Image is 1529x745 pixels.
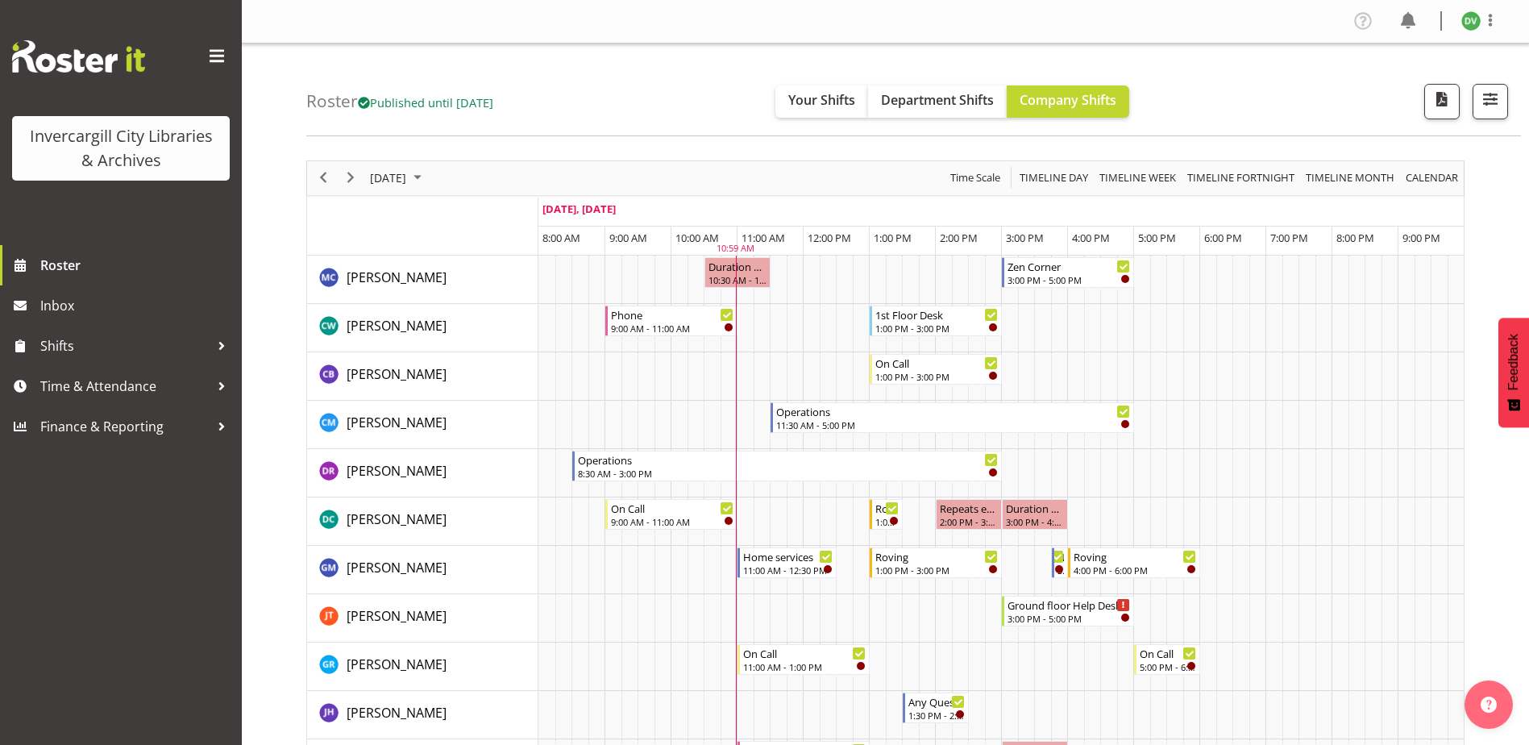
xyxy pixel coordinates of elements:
[611,322,733,335] div: 9:00 AM - 11:00 AM
[40,334,210,358] span: Shifts
[347,558,447,577] a: [PERSON_NAME]
[1006,231,1044,245] span: 3:00 PM
[1008,273,1130,286] div: 3:00 PM - 5:00 PM
[337,161,364,195] div: next period
[1204,231,1242,245] span: 6:00 PM
[605,306,737,336] div: Catherine Wilson"s event - Phone Begin From Thursday, October 9, 2025 at 9:00:00 AM GMT+13:00 End...
[875,355,998,371] div: On Call
[1303,168,1398,188] button: Timeline Month
[1002,257,1134,288] div: Aurora Catu"s event - Zen Corner Begin From Thursday, October 9, 2025 at 3:00:00 PM GMT+13:00 End...
[1402,231,1440,245] span: 9:00 PM
[775,85,868,118] button: Your Shifts
[870,499,903,530] div: Donald Cunningham"s event - Roving Begin From Thursday, October 9, 2025 at 1:00:00 PM GMT+13:00 E...
[1186,168,1296,188] span: Timeline Fortnight
[875,306,998,323] div: 1st Floor Desk
[875,322,998,335] div: 1:00 PM - 3:00 PM
[347,704,447,722] span: [PERSON_NAME]
[40,253,234,277] span: Roster
[347,462,447,480] span: [PERSON_NAME]
[347,461,447,481] a: [PERSON_NAME]
[542,231,580,245] span: 8:00 AM
[1002,596,1134,626] div: Glen Tomlinson"s event - Ground floor Help Desk Begin From Thursday, October 9, 2025 at 3:00:00 P...
[347,510,447,529] a: [PERSON_NAME]
[347,268,447,286] span: [PERSON_NAME]
[940,231,978,245] span: 2:00 PM
[875,564,998,576] div: 1:00 PM - 3:00 PM
[347,414,447,431] span: [PERSON_NAME]
[1057,564,1065,576] div: 3:45 PM - 4:00 PM
[611,515,733,528] div: 9:00 AM - 11:00 AM
[875,370,998,383] div: 1:00 PM - 3:00 PM
[347,655,447,674] a: [PERSON_NAME]
[704,257,771,288] div: Aurora Catu"s event - Duration 1 hours - Aurora Catu Begin From Thursday, October 9, 2025 at 10:3...
[1074,564,1196,576] div: 4:00 PM - 6:00 PM
[1304,168,1396,188] span: Timeline Month
[948,168,1003,188] button: Time Scale
[1057,548,1065,564] div: New book tagging
[368,168,408,188] span: [DATE]
[347,703,447,722] a: [PERSON_NAME]
[578,452,998,468] div: Operations
[881,91,994,109] span: Department Shifts
[28,124,214,173] div: Invercargill City Libraries & Archives
[1006,500,1064,516] div: Duration 1 hours - [PERSON_NAME]
[1006,515,1064,528] div: 3:00 PM - 4:00 PM
[908,693,965,710] div: Any Questions
[875,515,899,528] div: 1:00 PM - 1:30 PM
[1403,168,1461,188] button: Month
[347,656,447,673] span: [PERSON_NAME]
[307,497,538,546] td: Donald Cunningham resource
[1018,168,1090,188] span: Timeline Day
[870,547,1002,578] div: Gabriel McKay Smith"s event - Roving Begin From Thursday, October 9, 2025 at 1:00:00 PM GMT+13:00...
[1461,11,1481,31] img: desk-view11665.jpg
[307,594,538,643] td: Glen Tomlinson resource
[310,161,337,195] div: previous period
[708,273,767,286] div: 10:30 AM - 11:30 AM
[1498,318,1529,427] button: Feedback - Show survey
[1020,91,1116,109] span: Company Shifts
[1270,231,1308,245] span: 7:00 PM
[364,161,431,195] div: October 9, 2025
[40,293,234,318] span: Inbox
[611,500,733,516] div: On Call
[340,168,362,188] button: Next
[743,645,866,661] div: On Call
[1404,168,1460,188] span: calendar
[903,693,969,723] div: Jill Harpur"s event - Any Questions Begin From Thursday, October 9, 2025 at 1:30:00 PM GMT+13:00 ...
[40,414,210,439] span: Finance & Reporting
[949,168,1002,188] span: Time Scale
[347,510,447,528] span: [PERSON_NAME]
[874,231,912,245] span: 1:00 PM
[347,413,447,432] a: [PERSON_NAME]
[875,548,998,564] div: Roving
[572,451,1002,481] div: Debra Robinson"s event - Operations Begin From Thursday, October 9, 2025 at 8:30:00 AM GMT+13:00 ...
[307,352,538,401] td: Chris Broad resource
[1138,231,1176,245] span: 5:00 PM
[1002,499,1068,530] div: Donald Cunningham"s event - Duration 1 hours - Donald Cunningham Begin From Thursday, October 9, ...
[1424,84,1460,119] button: Download a PDF of the roster for the current day
[307,546,538,594] td: Gabriel McKay Smith resource
[870,354,1002,385] div: Chris Broad"s event - On Call Begin From Thursday, October 9, 2025 at 1:00:00 PM GMT+13:00 Ends A...
[542,202,616,216] span: [DATE], [DATE]
[1185,168,1298,188] button: Fortnight
[737,644,870,675] div: Grace Roscoe-Squires"s event - On Call Begin From Thursday, October 9, 2025 at 11:00:00 AM GMT+13...
[1008,597,1130,613] div: Ground floor Help Desk
[578,467,998,480] div: 8:30 AM - 3:00 PM
[307,449,538,497] td: Debra Robinson resource
[1336,231,1374,245] span: 8:00 PM
[743,660,866,673] div: 11:00 AM - 1:00 PM
[609,231,647,245] span: 9:00 AM
[908,709,965,722] div: 1:30 PM - 2:30 PM
[870,306,1002,336] div: Catherine Wilson"s event - 1st Floor Desk Begin From Thursday, October 9, 2025 at 1:00:00 PM GMT+...
[1506,334,1521,390] span: Feedback
[940,515,998,528] div: 2:00 PM - 3:00 PM
[771,402,1134,433] div: Cindy Mulrooney"s event - Operations Begin From Thursday, October 9, 2025 at 11:30:00 AM GMT+13:0...
[307,643,538,691] td: Grace Roscoe-Squires resource
[347,317,447,335] span: [PERSON_NAME]
[605,499,737,530] div: Donald Cunningham"s event - On Call Begin From Thursday, October 9, 2025 at 9:00:00 AM GMT+13:00 ...
[1097,168,1179,188] button: Timeline Week
[776,418,1130,431] div: 11:30 AM - 5:00 PM
[307,256,538,304] td: Aurora Catu resource
[1140,660,1196,673] div: 5:00 PM - 6:00 PM
[307,691,538,739] td: Jill Harpur resource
